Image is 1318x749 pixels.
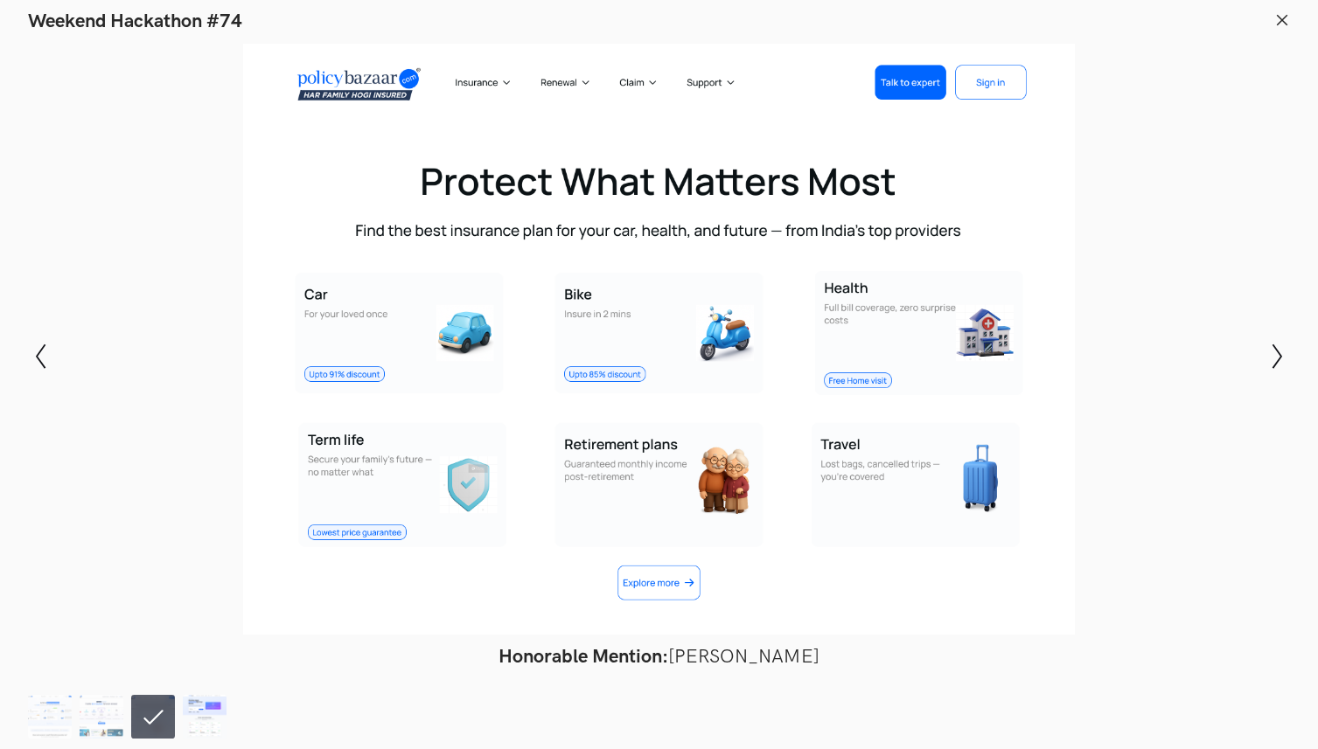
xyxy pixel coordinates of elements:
img: Piyush_Petkar_-_PolicyBazaar4x.png [28,695,72,739]
strong: Honorable Mention: [499,645,668,669]
figcaption: [PERSON_NAME] [135,645,1184,669]
img: Redesign.png [80,695,123,739]
img: Policy_Bazaar_Redesigned.png [183,695,227,739]
h1: Weekend Hackathon #74 [28,10,242,33]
